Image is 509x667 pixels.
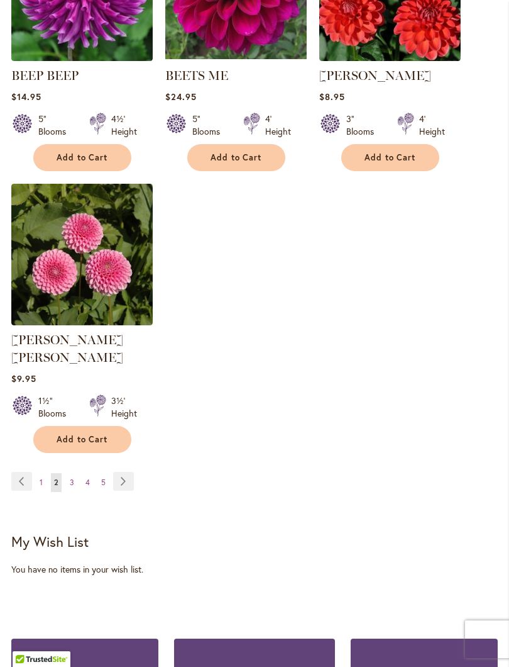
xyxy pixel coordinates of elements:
div: 5" Blooms [192,113,228,138]
div: 5" Blooms [38,113,74,138]
a: BENJAMIN MATTHEW [319,52,461,64]
span: $14.95 [11,91,41,103]
a: 1 [36,473,46,492]
a: BEETS ME [165,68,228,83]
strong: My Wish List [11,532,89,551]
span: 3 [70,478,74,487]
span: $8.95 [319,91,345,103]
span: 5 [101,478,106,487]
span: Add to Cart [57,152,108,163]
div: You have no items in your wish list. [11,563,498,576]
span: Add to Cart [364,152,416,163]
span: Add to Cart [57,434,108,445]
div: 3" Blooms [346,113,382,138]
button: Add to Cart [33,426,131,453]
a: BEEP BEEP [11,52,153,64]
a: BEETS ME [165,52,307,64]
span: 1 [40,478,43,487]
button: Add to Cart [341,144,439,171]
div: 1½" Blooms [38,395,74,420]
button: Add to Cart [33,144,131,171]
span: Add to Cart [211,152,262,163]
a: 4 [82,473,93,492]
a: 3 [67,473,77,492]
a: BEEP BEEP [11,68,79,83]
button: Add to Cart [187,144,285,171]
iframe: Launch Accessibility Center [9,622,45,658]
span: $24.95 [165,91,197,103]
div: 4' Height [265,113,291,138]
a: [PERSON_NAME] [PERSON_NAME] [11,332,123,365]
a: BETTY ANNE [11,316,153,328]
img: BETTY ANNE [11,184,153,325]
a: 5 [98,473,109,492]
div: 3½' Height [111,395,137,420]
span: 2 [54,478,58,487]
div: 4½' Height [111,113,137,138]
div: 4' Height [419,113,445,138]
span: $9.95 [11,373,36,384]
span: 4 [85,478,90,487]
a: [PERSON_NAME] [319,68,431,83]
